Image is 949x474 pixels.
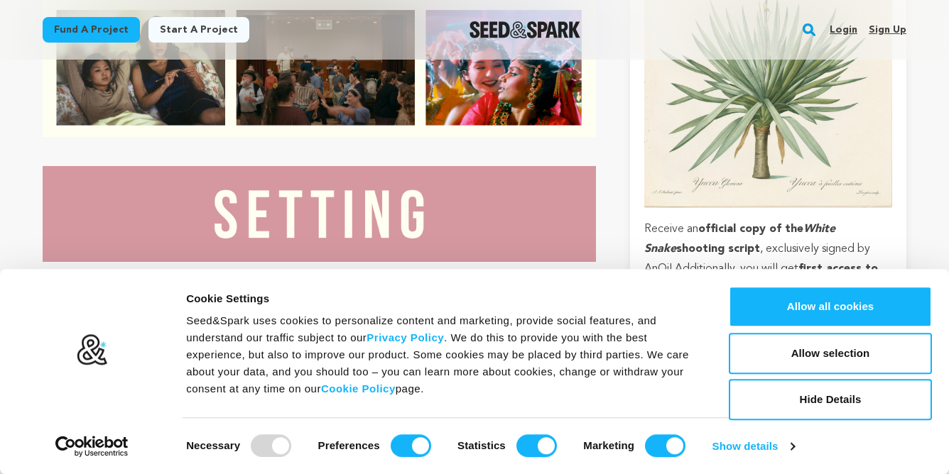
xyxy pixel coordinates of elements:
[186,439,240,451] strong: Necessary
[729,379,932,420] button: Hide Details
[321,382,396,395] a: Cookie Policy
[729,286,932,327] button: Allow all cookies
[43,17,140,43] a: Fund a project
[729,333,932,374] button: Allow selection
[470,21,581,38] img: Seed&Spark Logo Dark Mode
[869,18,906,41] a: Sign up
[185,429,186,429] legend: Consent Selection
[76,334,108,367] img: logo
[470,21,581,38] a: Seed&Spark Homepage
[318,439,380,451] strong: Preferences
[712,436,795,457] a: Show details
[30,436,154,457] a: Usercentrics Cookiebot - opens in a new window
[644,224,835,255] em: White Snake
[148,17,249,43] a: Start a project
[583,439,634,451] strong: Marketing
[644,219,892,299] p: Receive an , exclusively signed by AnQi! Additionally, you will get from set!
[367,331,444,343] a: Privacy Policy
[43,166,596,262] img: 1756169548-SETTING.png
[457,439,506,451] strong: Statistics
[186,290,697,307] div: Cookie Settings
[644,224,835,255] strong: official copy of the shooting script
[830,18,857,41] a: Login
[186,312,697,397] div: Seed&Spark uses cookies to personalize content and marketing, provide social features, and unders...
